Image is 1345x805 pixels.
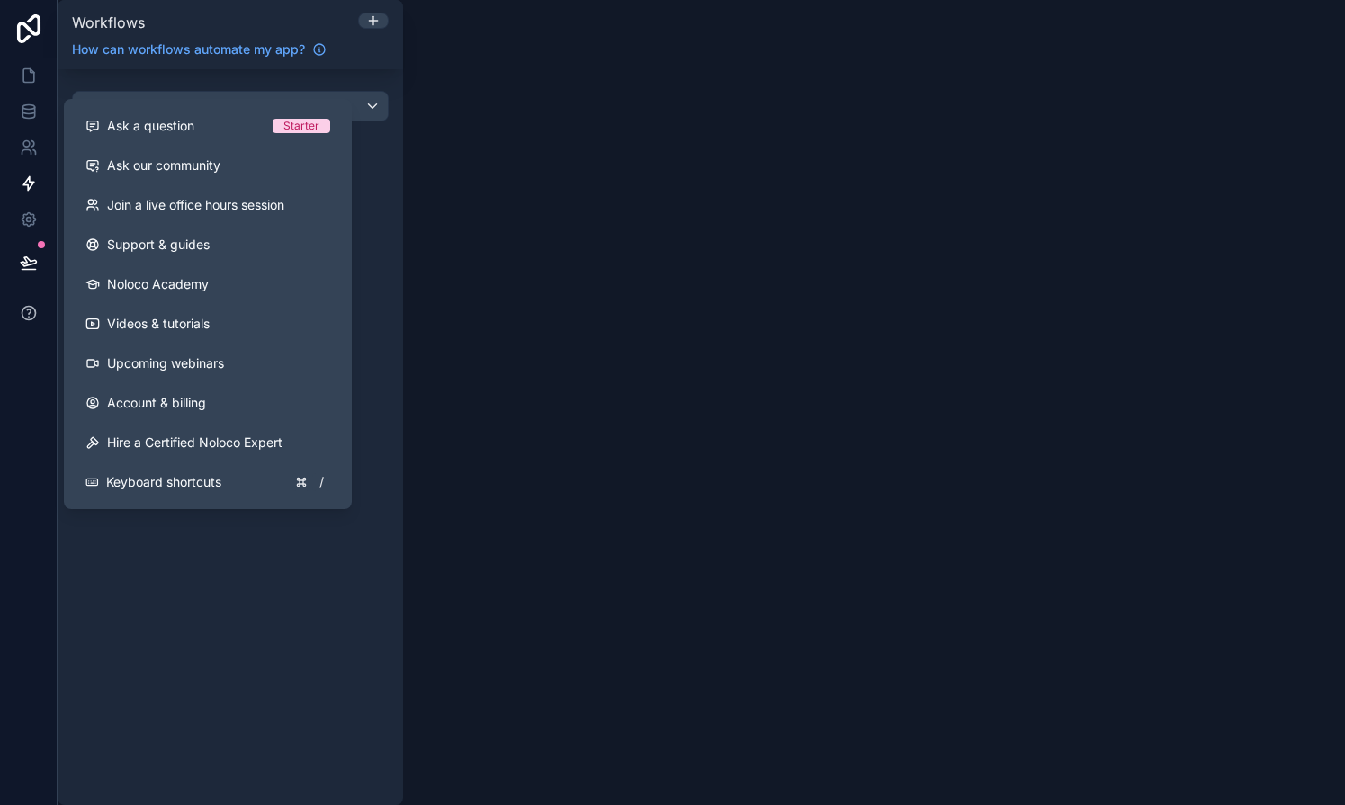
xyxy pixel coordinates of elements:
[107,275,209,293] span: Noloco Academy
[71,304,345,344] a: Videos & tutorials
[71,185,345,225] a: Join a live office hours session
[107,157,220,174] span: Ask our community
[72,40,305,58] span: How can workflows automate my app?
[71,423,345,462] button: Hire a Certified Noloco Expert
[314,475,328,489] span: /
[71,383,345,423] a: Account & billing
[107,434,282,452] span: Hire a Certified Noloco Expert
[283,119,319,133] div: Starter
[107,117,194,135] span: Ask a question
[71,146,345,185] a: Ask our community
[107,394,206,412] span: Account & billing
[71,344,345,383] a: Upcoming webinars
[107,236,210,254] span: Support & guides
[107,354,224,372] span: Upcoming webinars
[107,315,210,333] span: Videos & tutorials
[65,40,334,58] a: How can workflows automate my app?
[71,264,345,304] a: Noloco Academy
[71,462,345,502] button: Keyboard shortcuts/
[106,473,221,491] span: Keyboard shortcuts
[72,13,145,31] span: Workflows
[71,225,345,264] a: Support & guides
[107,196,284,214] span: Join a live office hours session
[71,106,345,146] button: Ask a questionStarter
